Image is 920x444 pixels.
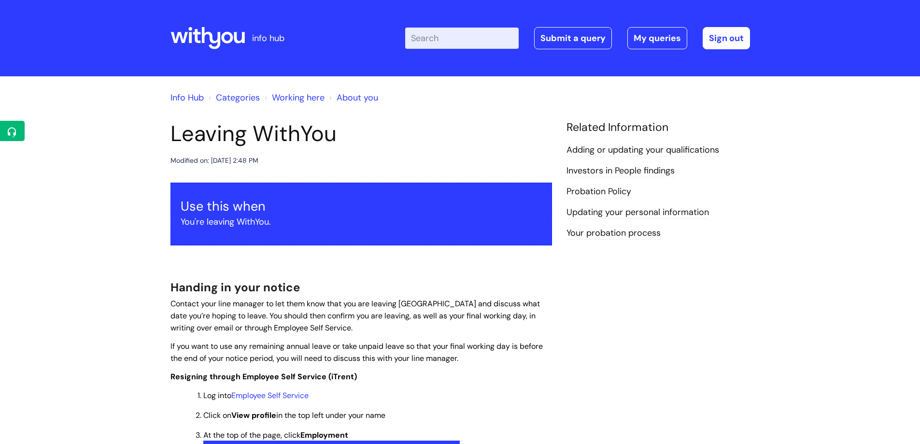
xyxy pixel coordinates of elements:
span: If you want to use any remaining annual leave or take unpaid leave so that your final working day... [170,341,543,363]
a: Info Hub [170,92,204,103]
span: Log into [203,390,309,401]
a: Your probation process [566,227,661,240]
p: info hub [252,30,284,46]
p: You're leaving WithYou. [181,214,542,229]
strong: View profile [231,410,276,420]
div: Modified on: [DATE] 2:48 PM [170,155,258,167]
a: Updating your personal information [566,206,709,219]
input: Search [405,28,519,49]
a: Submit a query [534,27,612,49]
h1: Leaving WithYou [170,121,552,147]
li: Solution home [206,90,260,105]
span: Click on in the top left under your name [203,410,385,420]
a: Probation Policy [566,186,631,198]
a: My queries [627,27,687,49]
span: Resigning through Employee Self Service (iTrent) [170,372,357,382]
span: Contact your line manager to let them know that you are leaving [GEOGRAPHIC_DATA] and discuss wha... [170,299,540,333]
a: Sign out [703,27,750,49]
span: At the top of the page, click [203,430,348,440]
a: Investors in People findings [566,165,675,177]
span: Handing in your notice [170,280,300,295]
a: Employee Self Service [231,390,309,401]
strong: Employment [300,430,348,440]
div: | - [405,27,750,49]
a: Adding or updating your qualifications [566,144,719,157]
h4: Related Information [566,121,750,134]
li: About you [327,90,378,105]
h3: Use this when [181,199,542,214]
a: Working here [272,92,325,103]
a: Categories [216,92,260,103]
a: About you [337,92,378,103]
li: Working here [262,90,325,105]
